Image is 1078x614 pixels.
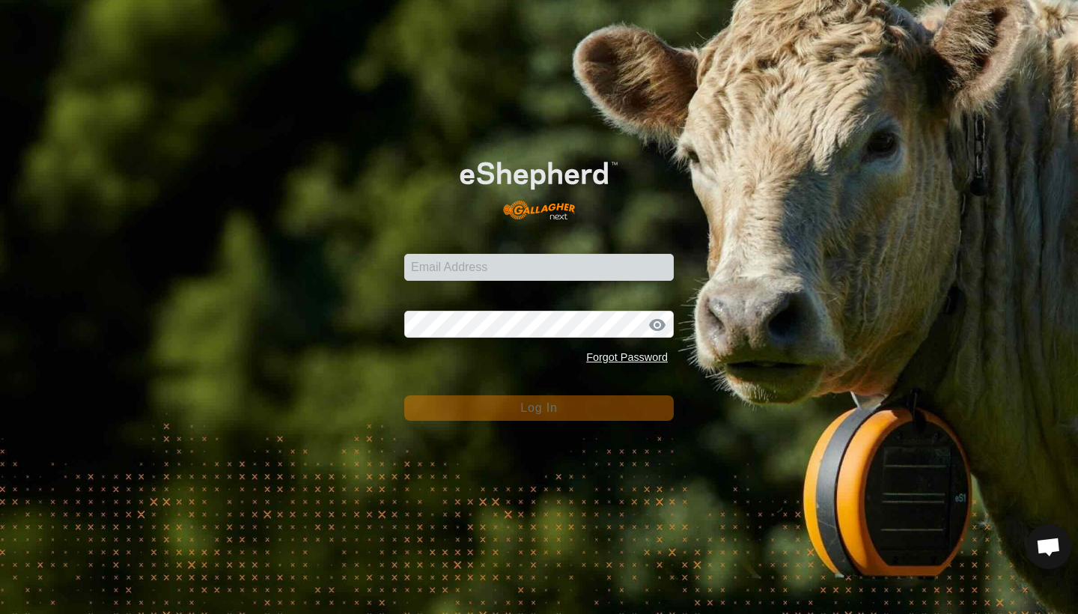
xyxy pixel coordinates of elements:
img: E-shepherd Logo [431,139,647,231]
div: Open chat [1026,524,1071,569]
input: Email Address [404,254,674,281]
span: Log In [520,401,557,414]
button: Log In [404,395,674,421]
a: Forgot Password [586,351,668,363]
